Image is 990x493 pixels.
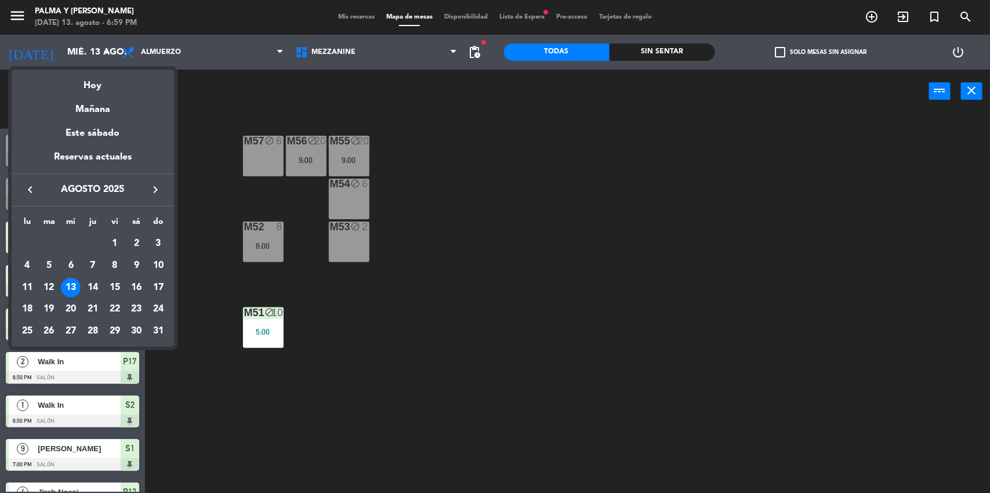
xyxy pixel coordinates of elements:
td: 12 de agosto de 2025 [38,277,60,299]
button: keyboard_arrow_left [20,182,41,197]
td: 28 de agosto de 2025 [82,320,104,342]
div: 22 [105,299,125,319]
div: 6 [61,256,81,275]
div: 5 [39,256,59,275]
div: 23 [126,299,146,319]
div: 17 [148,278,168,298]
td: 22 de agosto de 2025 [104,298,126,320]
td: 29 de agosto de 2025 [104,320,126,342]
div: 20 [61,299,81,319]
td: AGO. [16,233,104,255]
td: 6 de agosto de 2025 [60,255,82,277]
td: 13 de agosto de 2025 [60,277,82,299]
div: Mañana [12,93,174,117]
div: 19 [39,299,59,319]
th: martes [38,215,60,233]
td: 17 de agosto de 2025 [147,277,169,299]
div: 11 [17,278,37,298]
div: Hoy [12,70,174,93]
div: 27 [61,321,81,341]
div: 7 [83,256,103,275]
td: 27 de agosto de 2025 [60,320,82,342]
td: 30 de agosto de 2025 [126,320,148,342]
div: 24 [148,299,168,319]
div: 31 [148,321,168,341]
td: 15 de agosto de 2025 [104,277,126,299]
td: 14 de agosto de 2025 [82,277,104,299]
td: 8 de agosto de 2025 [104,255,126,277]
div: 9 [126,256,146,275]
div: 4 [17,256,37,275]
td: 23 de agosto de 2025 [126,298,148,320]
div: 13 [61,278,81,298]
div: 28 [83,321,103,341]
div: 30 [126,321,146,341]
td: 16 de agosto de 2025 [126,277,148,299]
div: 8 [105,256,125,275]
td: 11 de agosto de 2025 [16,277,38,299]
div: Reservas actuales [12,150,174,173]
th: jueves [82,215,104,233]
th: viernes [104,215,126,233]
div: 12 [39,278,59,298]
div: 21 [83,299,103,319]
button: keyboard_arrow_right [145,182,166,197]
span: agosto 2025 [41,182,145,197]
th: domingo [147,215,169,233]
div: 15 [105,278,125,298]
th: sábado [126,215,148,233]
td: 18 de agosto de 2025 [16,298,38,320]
td: 31 de agosto de 2025 [147,320,169,342]
i: keyboard_arrow_right [148,183,162,197]
div: 10 [148,256,168,275]
div: 3 [148,234,168,253]
td: 1 de agosto de 2025 [104,233,126,255]
i: keyboard_arrow_left [23,183,37,197]
td: 20 de agosto de 2025 [60,298,82,320]
div: 1 [105,234,125,253]
td: 7 de agosto de 2025 [82,255,104,277]
th: lunes [16,215,38,233]
th: miércoles [60,215,82,233]
div: 29 [105,321,125,341]
td: 25 de agosto de 2025 [16,320,38,342]
td: 26 de agosto de 2025 [38,320,60,342]
td: 19 de agosto de 2025 [38,298,60,320]
div: Este sábado [12,117,174,150]
td: 9 de agosto de 2025 [126,255,148,277]
div: 14 [83,278,103,298]
div: 16 [126,278,146,298]
td: 3 de agosto de 2025 [147,233,169,255]
td: 4 de agosto de 2025 [16,255,38,277]
td: 10 de agosto de 2025 [147,255,169,277]
td: 21 de agosto de 2025 [82,298,104,320]
td: 5 de agosto de 2025 [38,255,60,277]
div: 2 [126,234,146,253]
div: 18 [17,299,37,319]
div: 26 [39,321,59,341]
td: 2 de agosto de 2025 [126,233,148,255]
div: 25 [17,321,37,341]
td: 24 de agosto de 2025 [147,298,169,320]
